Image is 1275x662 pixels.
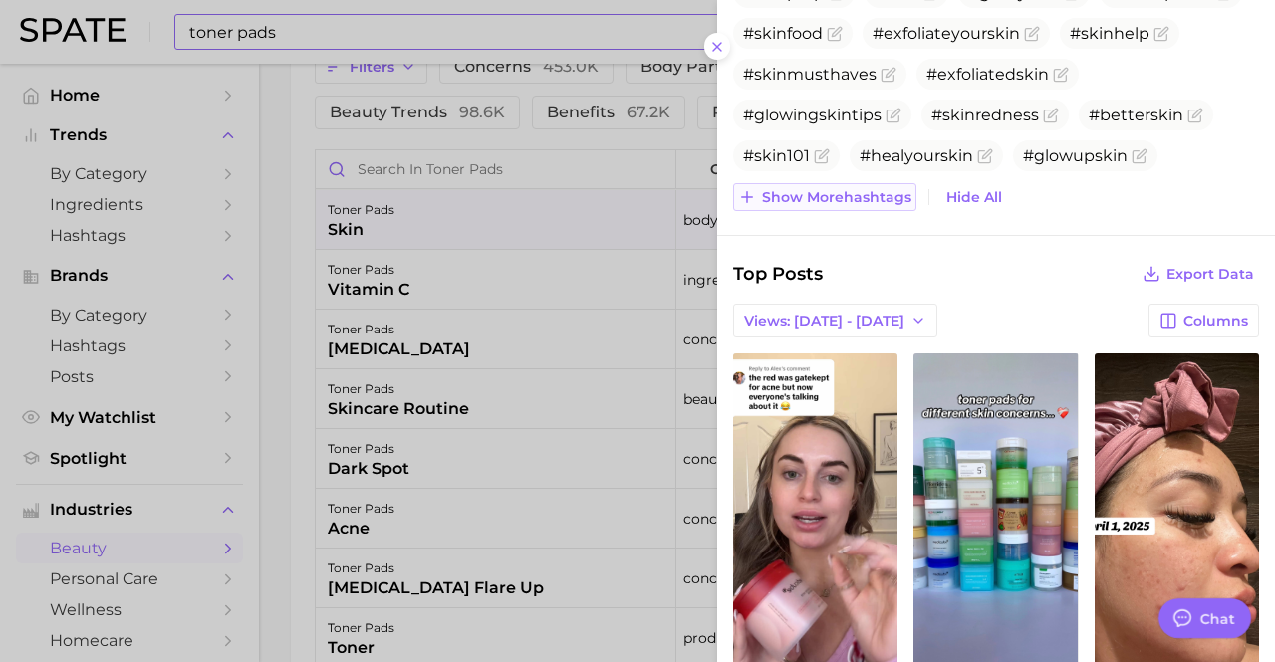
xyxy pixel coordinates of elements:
[743,65,877,84] span: #skinmusthaves
[827,26,843,42] button: Flag as miscategorized or irrelevant
[762,189,911,206] span: Show more hashtags
[1187,108,1203,123] button: Flag as miscategorized or irrelevant
[926,65,1049,84] span: #exfoliatedskin
[744,313,904,330] span: Views: [DATE] - [DATE]
[743,106,882,124] span: #glowingskintips
[1053,67,1069,83] button: Flag as miscategorized or irrelevant
[743,24,823,43] span: #skinfood
[814,148,830,164] button: Flag as miscategorized or irrelevant
[1043,108,1059,123] button: Flag as miscategorized or irrelevant
[733,304,937,337] button: Views: [DATE] - [DATE]
[1148,304,1259,337] button: Columns
[860,146,973,165] span: #healyourskin
[941,184,1007,211] button: Hide All
[733,183,916,211] button: Show morehashtags
[1089,106,1183,124] span: #betterskin
[931,106,1039,124] span: #skinredness
[1138,260,1259,288] button: Export Data
[743,146,810,165] span: #skin101
[1166,266,1254,283] span: Export Data
[977,148,993,164] button: Flag as miscategorized or irrelevant
[886,108,901,123] button: Flag as miscategorized or irrelevant
[873,24,1020,43] span: #exfoliateyourskin
[1024,26,1040,42] button: Flag as miscategorized or irrelevant
[1070,24,1149,43] span: #skinhelp
[1183,313,1248,330] span: Columns
[1023,146,1128,165] span: #glowupskin
[1153,26,1169,42] button: Flag as miscategorized or irrelevant
[733,260,823,288] span: Top Posts
[946,189,1002,206] span: Hide All
[1132,148,1147,164] button: Flag as miscategorized or irrelevant
[881,67,896,83] button: Flag as miscategorized or irrelevant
